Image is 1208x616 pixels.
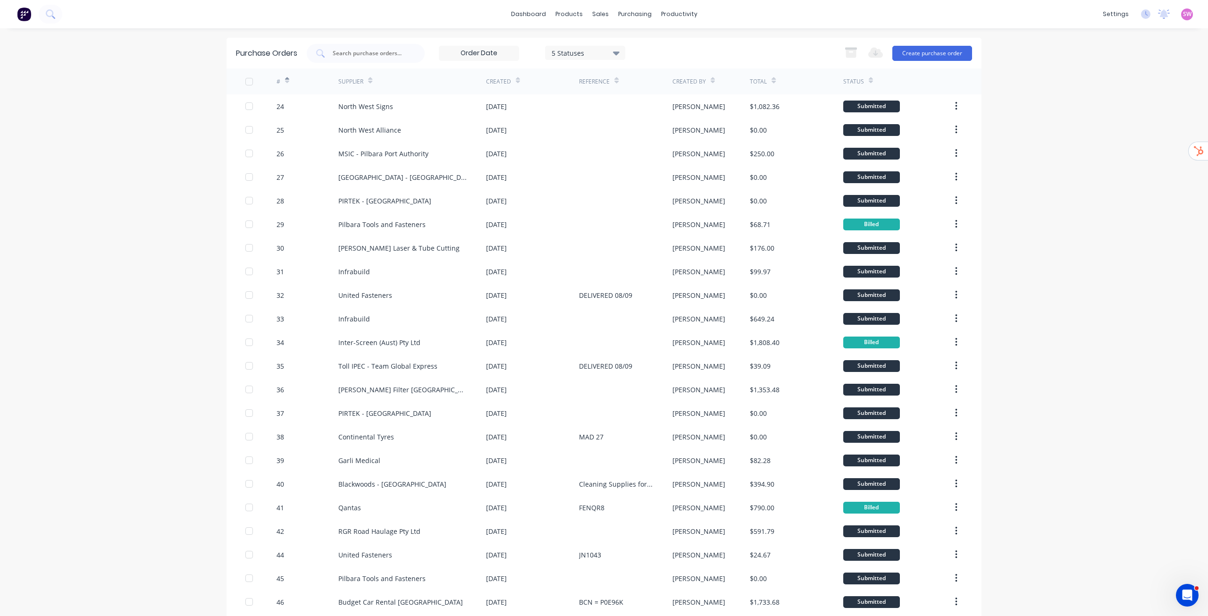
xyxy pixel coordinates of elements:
[277,243,284,253] div: 30
[750,77,767,86] div: Total
[486,149,507,159] div: [DATE]
[486,574,507,583] div: [DATE]
[579,503,604,513] div: FENQR8
[843,502,900,514] div: Billed
[750,125,767,135] div: $0.00
[338,219,426,229] div: Pilbara Tools and Fasteners
[486,267,507,277] div: [DATE]
[672,503,725,513] div: [PERSON_NAME]
[277,77,280,86] div: #
[750,267,771,277] div: $99.97
[277,597,284,607] div: 46
[843,525,900,537] div: Submitted
[338,338,420,347] div: Inter-Screen (Aust) Pty Ltd
[843,431,900,443] div: Submitted
[338,77,363,86] div: Supplier
[843,77,864,86] div: Status
[486,219,507,229] div: [DATE]
[486,408,507,418] div: [DATE]
[750,432,767,442] div: $0.00
[843,219,900,230] div: Billed
[613,7,656,21] div: purchasing
[486,125,507,135] div: [DATE]
[277,503,284,513] div: 41
[750,196,767,206] div: $0.00
[672,196,725,206] div: [PERSON_NAME]
[672,219,725,229] div: [PERSON_NAME]
[338,408,431,418] div: PIRTEK - [GEOGRAPHIC_DATA]
[672,385,725,395] div: [PERSON_NAME]
[277,314,284,324] div: 33
[672,314,725,324] div: [PERSON_NAME]
[843,101,900,112] div: Submitted
[750,408,767,418] div: $0.00
[579,597,623,607] div: BCN = P0E96K
[750,290,767,300] div: $0.00
[843,148,900,160] div: Submitted
[1176,584,1199,607] iframe: Intercom live chat
[338,597,463,607] div: Budget Car Rental [GEOGRAPHIC_DATA]
[277,479,284,489] div: 40
[277,338,284,347] div: 34
[672,77,706,86] div: Created By
[1183,10,1191,18] span: SW
[338,125,401,135] div: North West Alliance
[486,314,507,324] div: [DATE]
[750,526,774,536] div: $591.79
[486,503,507,513] div: [DATE]
[672,408,725,418] div: [PERSON_NAME]
[486,526,507,536] div: [DATE]
[552,48,619,58] div: 5 Statuses
[750,243,774,253] div: $176.00
[672,149,725,159] div: [PERSON_NAME]
[486,597,507,607] div: [DATE]
[277,385,284,395] div: 36
[843,195,900,207] div: Submitted
[579,77,610,86] div: Reference
[277,290,284,300] div: 32
[277,408,284,418] div: 37
[486,385,507,395] div: [DATE]
[338,526,420,536] div: RGR Road Haulage Pty Ltd
[277,196,284,206] div: 28
[750,503,774,513] div: $790.00
[656,7,702,21] div: productivity
[486,432,507,442] div: [DATE]
[338,149,428,159] div: MSIC - Pilbara Port Authority
[672,243,725,253] div: [PERSON_NAME]
[338,267,370,277] div: Infrabuild
[338,196,431,206] div: PIRTEK - [GEOGRAPHIC_DATA]
[672,574,725,583] div: [PERSON_NAME]
[843,573,900,584] div: Submitted
[486,479,507,489] div: [DATE]
[672,550,725,560] div: [PERSON_NAME]
[672,338,725,347] div: [PERSON_NAME]
[843,549,900,561] div: Submitted
[277,574,284,583] div: 45
[486,196,507,206] div: [DATE]
[750,219,771,229] div: $68.71
[672,172,725,182] div: [PERSON_NAME]
[486,361,507,371] div: [DATE]
[486,550,507,560] div: [DATE]
[277,172,284,182] div: 27
[17,7,31,21] img: Factory
[843,171,900,183] div: Submitted
[277,219,284,229] div: 29
[843,242,900,254] div: Submitted
[843,478,900,490] div: Submitted
[750,479,774,489] div: $394.90
[551,7,587,21] div: products
[672,290,725,300] div: [PERSON_NAME]
[338,479,446,489] div: Blackwoods - [GEOGRAPHIC_DATA]
[338,503,361,513] div: Qantas
[236,48,297,59] div: Purchase Orders
[338,385,467,395] div: [PERSON_NAME] Filter [GEOGRAPHIC_DATA]
[579,432,604,442] div: MAD 27
[672,125,725,135] div: [PERSON_NAME]
[277,101,284,111] div: 24
[579,550,601,560] div: JN1043
[843,124,900,136] div: Submitted
[843,337,900,348] div: Billed
[1098,7,1133,21] div: settings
